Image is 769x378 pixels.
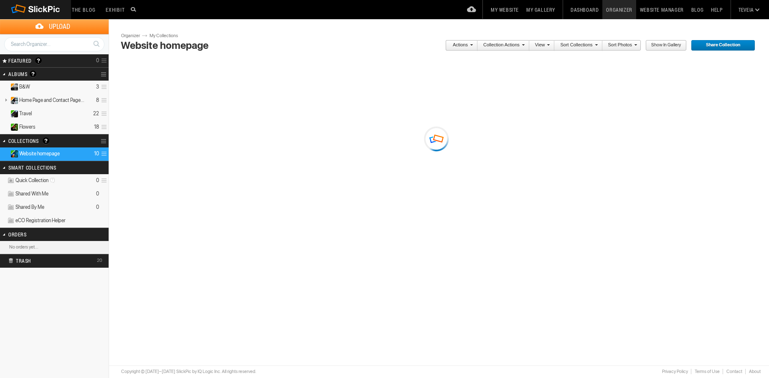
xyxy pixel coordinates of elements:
a: About [745,369,761,374]
a: Privacy Policy [658,369,691,374]
span: B&W [19,84,30,90]
img: ico_album_quick.png [7,177,15,184]
img: ico_album_coll.png [7,217,15,224]
span: FEATURED [6,57,32,64]
span: Home Page and Contact Page Photos [19,97,84,104]
h2: Smart Collections [8,161,79,174]
span: Website homepage [19,150,60,157]
a: Terms of Use [691,369,723,374]
a: Sort Photos [602,40,637,51]
a: Expand [1,110,9,117]
b: No orders yet... [9,244,38,250]
ins: Public Collection [7,150,18,157]
a: Sort Collections [554,40,597,51]
a: Collection Options [101,135,109,147]
span: Share Collection [691,40,749,51]
a: Show in Gallery [645,40,687,51]
span: Upload [10,19,109,34]
a: Collapse [1,150,9,157]
ins: Public Album [7,124,18,131]
img: ico_album_coll.png [7,204,15,211]
h2: Albums [8,68,79,81]
h2: Trash [8,254,86,267]
span: Shared With Me [15,190,48,197]
a: Search [89,37,104,51]
a: Collection Actions [477,40,525,51]
span: Shared By Me [15,204,44,211]
h2: Orders [8,228,79,241]
div: Loading ... [417,124,456,154]
a: Expand [1,124,9,130]
a: Actions [445,40,473,51]
span: eCO Registration Helper [15,217,66,224]
a: Contact [723,369,745,374]
span: Quick Collection [15,177,58,184]
h2: Collections [8,134,79,147]
input: Search photos on SlickPic... [129,4,140,14]
a: View [529,40,550,51]
ins: Unlisted Album [7,97,18,104]
input: Search Organizer... [4,37,104,51]
img: ico_album_coll.png [7,190,15,198]
span: Flowers [19,124,36,130]
div: Copyright © [DATE]–[DATE] SlickPic by IQ Logic Inc. All rights reserved. [121,368,256,375]
ins: Unlisted Album [7,84,18,91]
a: Expand [1,84,9,90]
ins: Public Album [7,110,18,117]
a: My Collections [147,33,186,39]
span: Travel [19,110,32,117]
span: Show in Gallery [645,40,681,51]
